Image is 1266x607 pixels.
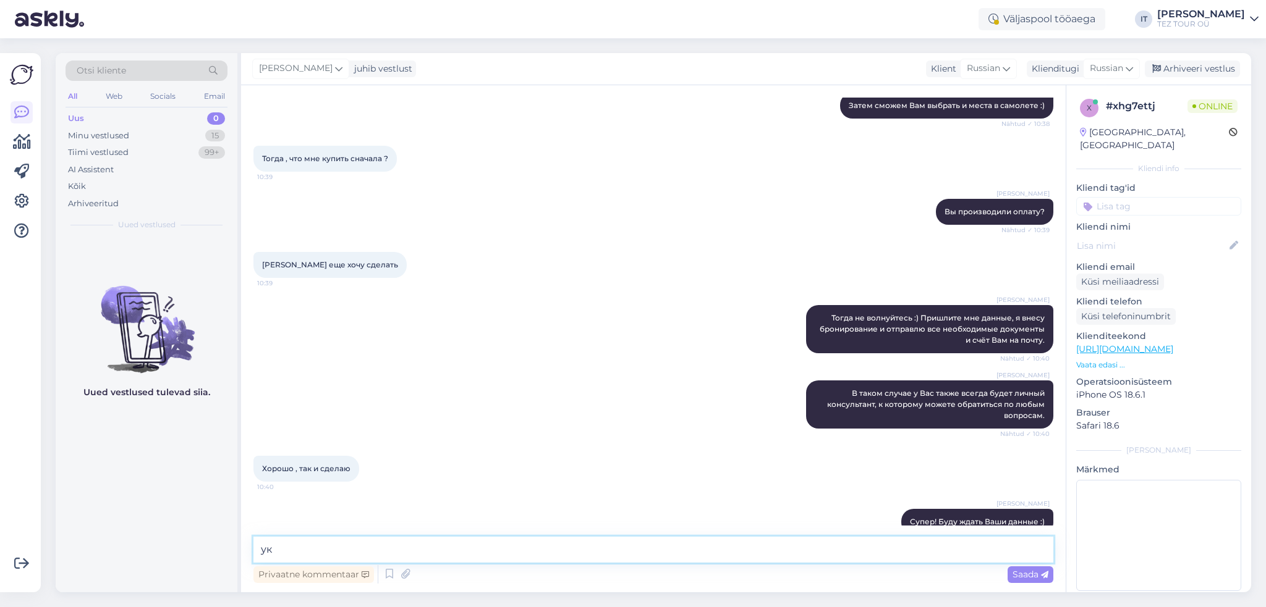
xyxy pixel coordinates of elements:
[349,62,412,75] div: juhib vestlust
[1076,308,1176,325] div: Küsi telefoninumbrit
[68,164,114,176] div: AI Assistent
[68,146,129,159] div: Tiimi vestlused
[1076,419,1241,432] p: Safari 18.6
[257,172,304,182] span: 10:39
[1076,197,1241,216] input: Lisa tag
[996,499,1050,508] span: [PERSON_NAME]
[68,130,129,142] div: Minu vestlused
[1157,9,1245,19] div: [PERSON_NAME]
[1076,388,1241,401] p: iPhone OS 18.6.1
[202,88,227,104] div: Email
[1087,103,1092,112] span: x
[1076,220,1241,233] p: Kliendi nimi
[1000,354,1050,363] span: Nähtud ✓ 10:40
[1157,19,1245,29] div: TEZ TOUR OÜ
[148,88,178,104] div: Socials
[1000,429,1050,438] span: Nähtud ✓ 10:40
[1076,295,1241,308] p: Kliendi telefon
[83,386,210,399] p: Uued vestlused tulevad siia.
[996,189,1050,198] span: [PERSON_NAME]
[207,112,225,125] div: 0
[1076,445,1241,456] div: [PERSON_NAME]
[967,62,1000,75] span: Russian
[253,566,374,583] div: Privaatne kommentaar
[68,198,119,210] div: Arhiveeritud
[77,64,126,77] span: Otsi kliente
[996,370,1050,380] span: [PERSON_NAME]
[262,260,398,269] span: [PERSON_NAME] еще хочу сделать
[253,537,1053,563] textarea: укажит
[1076,163,1241,174] div: Kliendi info
[1135,10,1152,28] div: IT
[259,62,333,75] span: [PERSON_NAME]
[1076,330,1241,343] p: Klienditeekond
[1001,119,1050,128] span: Nähtud ✓ 10:38
[1076,343,1173,354] a: [URL][DOMAIN_NAME]
[1106,99,1187,114] div: # xhg7ettj
[820,313,1047,345] span: Тогда не волнуйтесь :) Пришлите мне данные, я внесу бронирование и отправлю все необходимые докум...
[56,264,237,375] img: No chats
[262,154,388,163] span: Тогда , что мне купить сначала ?
[1027,62,1079,75] div: Klienditugi
[1157,9,1259,29] a: [PERSON_NAME]TEZ TOUR OÜ
[1076,274,1164,290] div: Küsi meiliaadressi
[849,101,1045,110] span: Затем сможем Вам выбрать и места в самолете :)
[945,207,1045,216] span: Вы производили оплату?
[1013,569,1048,580] span: Saada
[1076,375,1241,388] p: Operatsioonisüsteem
[910,517,1045,526] span: Супер! Буду ждать Ваши данные :)
[10,63,33,86] img: Askly Logo
[1076,182,1241,195] p: Kliendi tag'id
[262,464,350,473] span: Хорошо , так и сделаю
[1076,463,1241,476] p: Märkmed
[1001,225,1050,235] span: Nähtud ✓ 10:39
[979,8,1105,30] div: Väljaspool tööaega
[1090,62,1123,75] span: Russian
[1187,99,1238,113] span: Online
[198,146,225,159] div: 99+
[926,62,956,75] div: Klient
[1145,61,1240,77] div: Arhiveeri vestlus
[827,388,1047,420] span: В таком случае у Вас также всегда будет личный консультант, к которому можете обратиться по любым...
[1077,239,1227,253] input: Lisa nimi
[1076,359,1241,370] p: Vaata edasi ...
[257,278,304,288] span: 10:39
[103,88,125,104] div: Web
[205,130,225,142] div: 15
[1080,126,1229,152] div: [GEOGRAPHIC_DATA], [GEOGRAPHIC_DATA]
[996,295,1050,304] span: [PERSON_NAME]
[66,88,80,104] div: All
[68,180,86,193] div: Kõik
[257,482,304,492] span: 10:40
[1076,261,1241,274] p: Kliendi email
[1076,406,1241,419] p: Brauser
[68,112,84,125] div: Uus
[118,219,176,230] span: Uued vestlused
